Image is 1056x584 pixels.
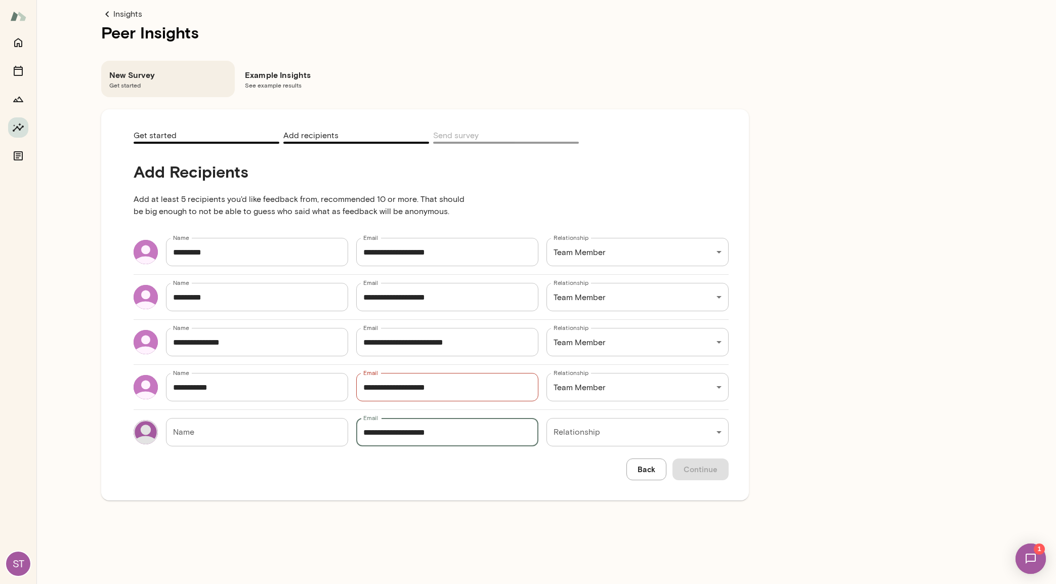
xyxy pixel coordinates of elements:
[546,328,729,356] div: Team Member
[363,368,378,377] label: Email
[8,117,28,138] button: Insights
[109,69,227,81] h6: New Survey
[546,283,729,311] div: Team Member
[109,81,227,89] span: Get started
[626,458,666,480] button: Back
[245,81,362,89] span: See example results
[363,233,378,242] label: Email
[546,238,729,266] div: Team Member
[10,7,26,26] img: Mento
[554,323,588,332] label: Relationship
[173,323,189,332] label: Name
[554,368,588,377] label: Relationship
[8,61,28,81] button: Sessions
[173,278,189,287] label: Name
[8,146,28,166] button: Documents
[173,368,189,377] label: Name
[134,162,474,181] h4: Add Recipients
[433,131,479,142] span: Send survey
[554,278,588,287] label: Relationship
[363,278,378,287] label: Email
[8,32,28,53] button: Home
[173,233,189,242] label: Name
[134,181,474,230] p: Add at least 5 recipients you'd like feedback from, recommended 10 or more. That should be big en...
[363,413,378,422] label: Email
[8,89,28,109] button: Growth Plan
[237,61,370,97] div: Example InsightsSee example results
[101,61,235,97] div: New SurveyGet started
[245,69,362,81] h6: Example Insights
[554,233,588,242] label: Relationship
[546,373,729,401] div: Team Member
[101,20,749,45] h1: Peer Insights
[134,131,177,142] span: Get started
[363,323,378,332] label: Email
[283,131,339,142] span: Add recipients
[101,8,749,20] a: Insights
[6,552,30,576] div: ST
